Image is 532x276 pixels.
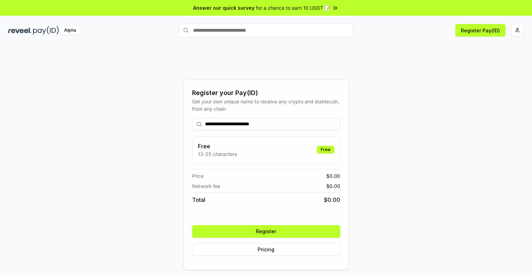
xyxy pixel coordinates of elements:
[198,150,237,158] p: 13-25 characters
[60,26,80,35] div: Alpha
[192,225,340,238] button: Register
[192,172,204,180] span: Price
[256,4,330,11] span: for a chance to earn 10 USDT 📝
[33,26,59,35] img: pay_id
[198,142,237,150] h3: Free
[326,172,340,180] span: $ 0.00
[8,26,32,35] img: reveel_dark
[192,182,220,190] span: Network fee
[326,182,340,190] span: $ 0.00
[192,196,205,204] span: Total
[193,4,254,11] span: Answer our quick survey
[192,88,340,98] div: Register your Pay(ID)
[192,98,340,112] div: Get your own unique name to receive any crypto and stablecoin, from any chain
[324,196,340,204] span: $ 0.00
[455,24,506,37] button: Register Pay(ID)
[317,146,334,153] div: Free
[192,243,340,256] button: Pricing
